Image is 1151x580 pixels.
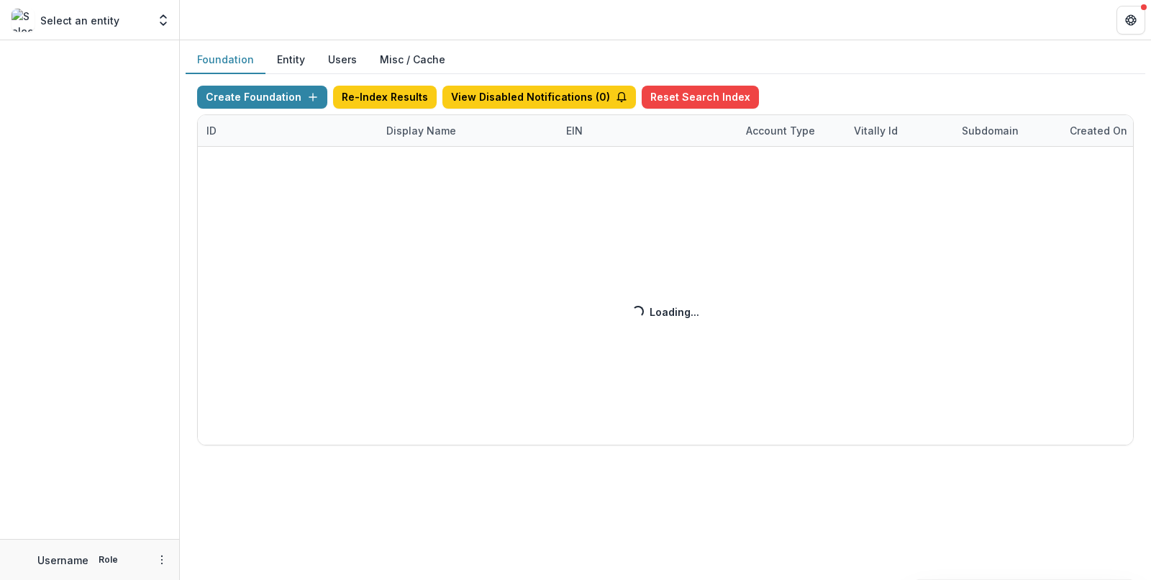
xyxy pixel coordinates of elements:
[1116,6,1145,35] button: Get Help
[368,46,457,74] button: Misc / Cache
[37,553,88,568] p: Username
[153,551,170,568] button: More
[94,553,122,566] p: Role
[40,13,119,28] p: Select an entity
[265,46,317,74] button: Entity
[317,46,368,74] button: Users
[153,6,173,35] button: Open entity switcher
[186,46,265,74] button: Foundation
[12,9,35,32] img: Select an entity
